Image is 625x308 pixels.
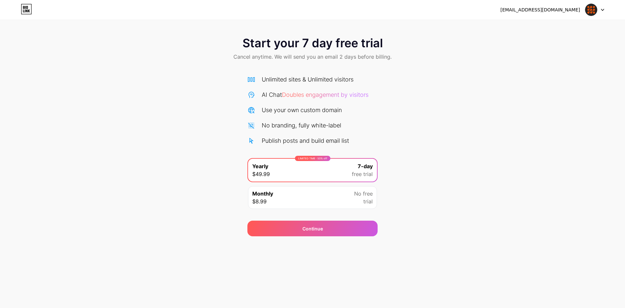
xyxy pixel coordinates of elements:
div: Unlimited sites & Unlimited visitors [262,75,354,84]
div: Publish posts and build email list [262,136,349,145]
span: Start your 7 day free trial [243,37,383,50]
span: $49.99 [252,170,270,178]
span: Cancel anytime. We will send you an email 2 days before billing. [233,53,392,61]
span: Yearly [252,162,268,170]
img: idfacengineering [585,4,597,16]
span: $8.99 [252,198,267,205]
span: Monthly [252,190,273,198]
div: AI Chat [262,90,368,99]
span: Doubles engagement by visitors [282,91,368,98]
span: free trial [352,170,373,178]
div: Continue [302,225,323,232]
span: trial [363,198,373,205]
div: Use your own custom domain [262,106,342,114]
div: [EMAIL_ADDRESS][DOMAIN_NAME] [500,7,580,13]
span: 7-day [358,162,373,170]
div: No branding, fully white-label [262,121,341,130]
span: No free [354,190,373,198]
div: LIMITED TIME : 50% off [295,156,330,161]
